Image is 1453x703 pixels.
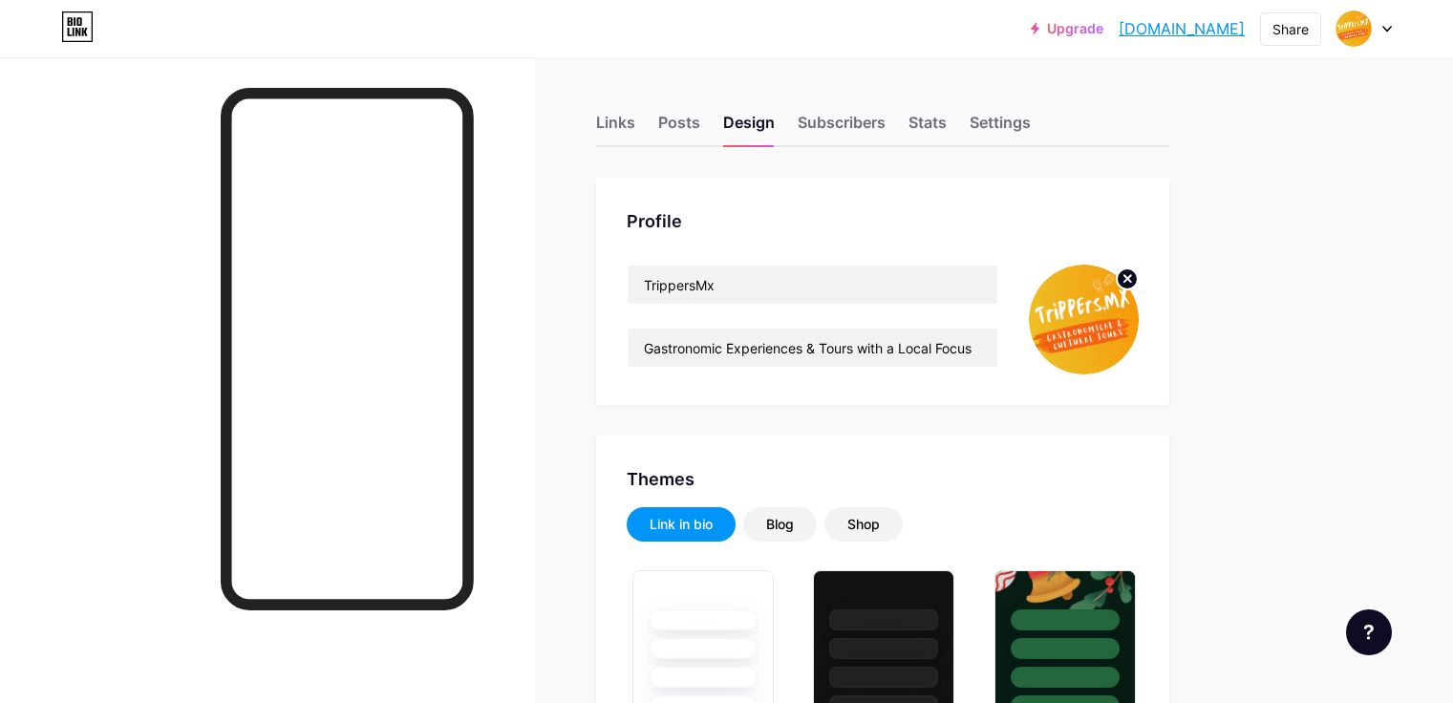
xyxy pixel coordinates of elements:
[1029,265,1139,374] img: trippersmx
[1335,11,1372,47] img: trippersmx
[970,111,1031,145] div: Settings
[766,515,794,534] div: Blog
[627,208,1139,234] div: Profile
[798,111,886,145] div: Subscribers
[658,111,700,145] div: Posts
[628,266,997,304] input: Name
[596,111,635,145] div: Links
[1272,19,1309,39] div: Share
[650,515,713,534] div: Link in bio
[627,466,1139,492] div: Themes
[1119,17,1245,40] a: [DOMAIN_NAME]
[723,111,775,145] div: Design
[847,515,880,534] div: Shop
[908,111,947,145] div: Stats
[1031,21,1103,36] a: Upgrade
[628,329,997,367] input: Bio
